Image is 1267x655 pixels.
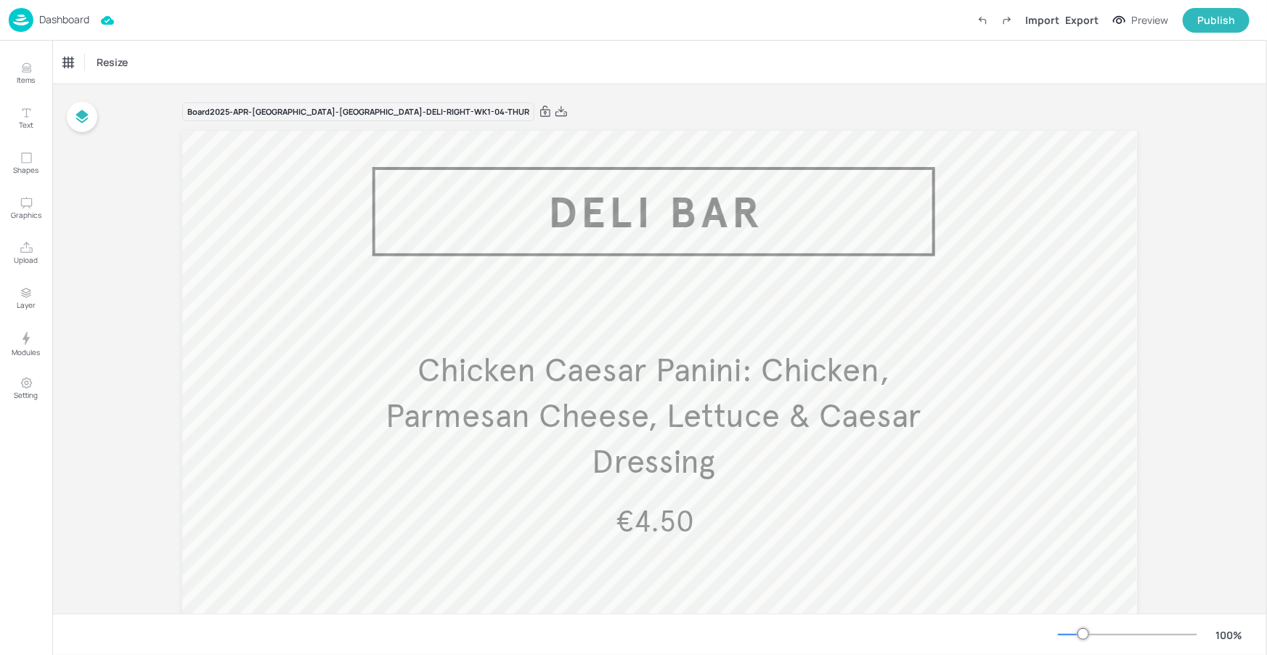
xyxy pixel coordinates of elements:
[39,15,89,25] p: Dashboard
[9,8,33,32] img: logo-86c26b7e.jpg
[182,102,534,122] div: Board 2025-APR-[GEOGRAPHIC_DATA]-[GEOGRAPHIC_DATA]-DELI-RIGHT-WK1-04-THUR
[995,8,1019,33] label: Redo (Ctrl + Y)
[1025,12,1059,28] div: Import
[1212,627,1247,643] div: 100 %
[386,351,922,483] span: Chicken Caesar Panini: Chicken, Parmesan Cheese, Lettuce & Caesar Dressing
[1104,9,1177,31] button: Preview
[1197,12,1235,28] div: Publish
[1183,8,1250,33] button: Publish
[616,504,695,540] span: €4.50
[1065,12,1099,28] div: Export
[94,54,131,70] span: Resize
[970,8,995,33] label: Undo (Ctrl + Z)
[1131,12,1168,28] div: Preview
